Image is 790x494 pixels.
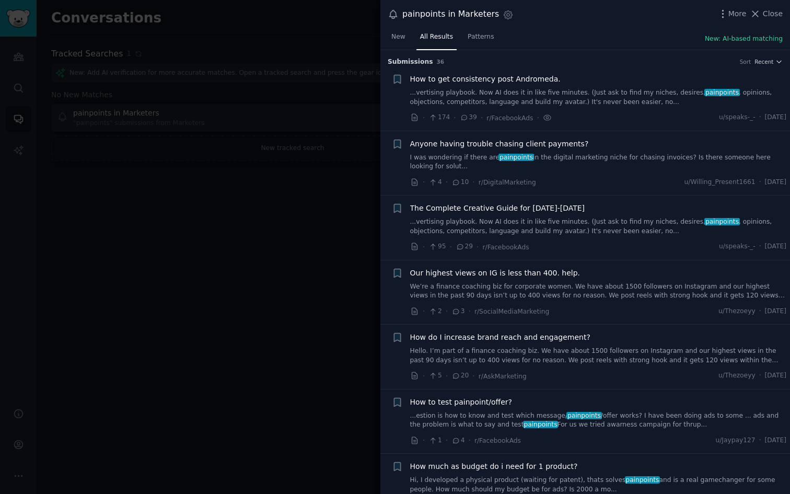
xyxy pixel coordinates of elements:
[410,88,787,107] a: ...vertising playbook. Now AI does it in like five minutes. (Just ask to find my niches, desires,...
[451,307,464,316] span: 3
[402,8,499,21] div: painpoints in Marketers
[416,29,457,50] a: All Results
[728,8,747,19] span: More
[719,113,756,122] span: u/speaks-_-
[388,58,433,67] span: Submission s
[472,371,474,382] span: ·
[428,436,442,445] span: 1
[410,203,585,214] a: The Complete Creative Guide for [DATE]-[DATE]
[423,435,425,446] span: ·
[719,242,756,251] span: u/speaks-_-
[446,177,448,188] span: ·
[477,242,479,252] span: ·
[704,218,740,225] span: painpoints
[451,436,464,445] span: 4
[754,58,773,65] span: Recent
[391,32,405,42] span: New
[410,268,580,279] a: Our highest views on IG is less than 400. help.
[410,397,513,408] a: How to test painpoint/offer?
[423,177,425,188] span: ·
[474,308,549,315] span: r/SocialMediaMarketing
[428,178,442,187] span: 4
[410,476,787,494] a: Hi, I developed a physical product (waiting for patent), thats solvespainpointsand is a real game...
[537,112,539,123] span: ·
[759,371,761,381] span: ·
[759,242,761,251] span: ·
[410,332,590,343] a: How do I increase brand reach and engagement?
[428,371,442,381] span: 5
[765,307,786,316] span: [DATE]
[759,307,761,316] span: ·
[451,178,469,187] span: 10
[428,307,442,316] span: 2
[763,8,783,19] span: Close
[498,154,534,161] span: painpoints
[754,58,783,65] button: Recent
[486,114,533,122] span: r/FacebookAds
[523,421,559,428] span: painpoints
[410,461,578,472] a: How much as budget do i need for 1 product?
[423,306,425,317] span: ·
[481,112,483,123] span: ·
[474,437,521,444] span: r/FacebookAds
[684,178,756,187] span: u/Willing_Present1661
[483,244,529,251] span: r/FacebookAds
[410,217,787,236] a: ...vertising playbook. Now AI does it in like five minutes. (Just ask to find my niches, desires,...
[479,373,527,380] span: r/AskMarketing
[446,435,448,446] span: ·
[765,178,786,187] span: [DATE]
[454,112,456,123] span: ·
[469,435,471,446] span: ·
[759,436,761,445] span: ·
[410,74,561,85] a: How to get consistency post Andromeda.
[765,436,786,445] span: [DATE]
[472,177,474,188] span: ·
[468,32,494,42] span: Patterns
[765,113,786,122] span: [DATE]
[410,411,787,430] a: ...estion is how to know and test which message/painpoints/offer works? I have been doing ads to ...
[759,113,761,122] span: ·
[446,306,448,317] span: ·
[740,58,751,65] div: Sort
[705,35,783,44] button: New: AI-based matching
[437,59,445,65] span: 36
[479,179,536,186] span: r/DigitalMarketing
[460,113,477,122] span: 39
[566,412,602,419] span: painpoints
[423,112,425,123] span: ·
[410,282,787,301] a: We’re a finance coaching biz for corporate women. We have about 1500 followers on Instagram and o...
[423,371,425,382] span: ·
[428,242,446,251] span: 95
[388,29,409,50] a: New
[446,371,448,382] span: ·
[410,347,787,365] a: Hello. I’m part of a finance coaching biz. We have about 1500 followers on Instagram and our high...
[450,242,452,252] span: ·
[759,178,761,187] span: ·
[704,89,740,96] span: painpoints
[423,242,425,252] span: ·
[451,371,469,381] span: 20
[428,113,450,122] span: 174
[715,436,755,445] span: u/Jaypay127
[717,8,747,19] button: More
[718,307,756,316] span: u/Thezoeyy
[765,242,786,251] span: [DATE]
[625,476,660,484] span: painpoints
[765,371,786,381] span: [DATE]
[456,242,473,251] span: 29
[410,139,589,150] a: Anyone having trouble chasing client payments?
[750,8,783,19] button: Close
[420,32,453,42] span: All Results
[718,371,756,381] span: u/Thezoeyy
[410,153,787,171] a: I was wondering if there arepainpointsin the digital marketing niche for chasing invoices? Is the...
[469,306,471,317] span: ·
[464,29,497,50] a: Patterns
